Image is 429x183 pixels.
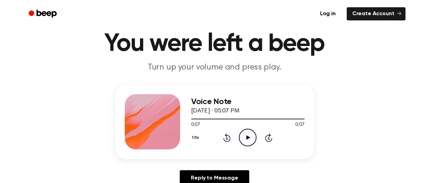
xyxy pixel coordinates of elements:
[191,121,200,129] span: 0:07
[82,62,347,73] p: Turn up your volume and press play.
[295,121,304,129] span: 0:07
[191,132,202,144] button: 1.0x
[24,7,63,21] a: Beep
[313,6,343,22] a: Log in
[38,31,392,56] h1: You were left a beep
[191,108,240,114] span: [DATE] · 05:07 PM
[191,97,305,107] h3: Voice Note
[347,7,405,20] a: Create Account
